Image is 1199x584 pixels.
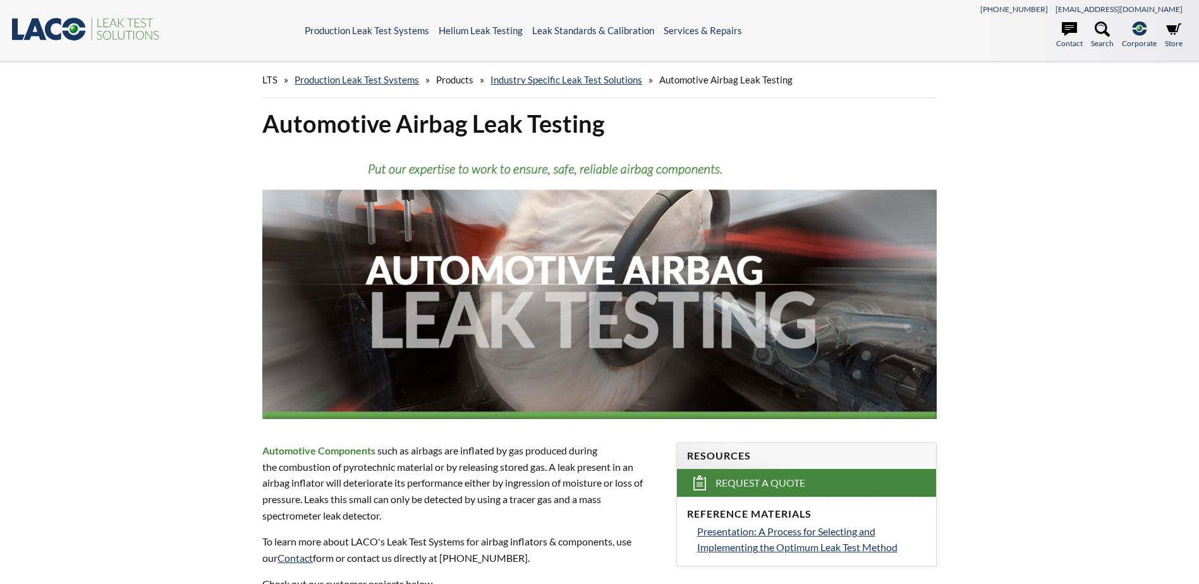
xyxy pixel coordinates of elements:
a: Production Leak Test Systems [305,25,429,36]
a: Request a Quote [677,469,936,497]
a: [PHONE_NUMBER] [980,4,1048,14]
span: Request a Quote [715,477,805,490]
a: Store [1165,21,1183,49]
span: LTS [262,74,277,85]
a: Contact [277,552,313,564]
h4: Resources [687,449,926,463]
a: Search [1091,21,1114,49]
a: [EMAIL_ADDRESS][DOMAIN_NAME] [1056,4,1183,14]
span: Corporate [1122,37,1157,49]
a: Production Leak Test Systems [295,74,419,85]
strong: Automotive Components [262,444,375,456]
a: Leak Standards & Calibration [532,25,654,36]
span: Presentation: A Process for Selecting and Implementing the Optimum Leak Test Method [697,525,898,554]
p: such as airbags are inflated by gas produced during the combustion of pyrotechnic material or by ... [262,442,660,523]
a: Industry Specific Leak Test Solutions [490,74,642,85]
p: To learn more about LACO's Leak Test Systems for airbag inflators & components, use our form or c... [262,533,660,566]
a: Helium Leak Testing [439,25,523,36]
a: Contact [1056,21,1083,49]
span: Automotive Airbag Leak Testing [659,74,793,85]
h1: Automotive Airbag Leak Testing [262,108,936,139]
span: Products [436,74,473,85]
a: Services & Repairs [664,25,742,36]
div: » » » » [262,62,936,98]
a: Presentation: A Process for Selecting and Implementing the Optimum Leak Test Method [697,523,926,556]
img: Automotive Airbag Leak Testing header [262,149,936,419]
h4: Reference Materials [687,508,926,521]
